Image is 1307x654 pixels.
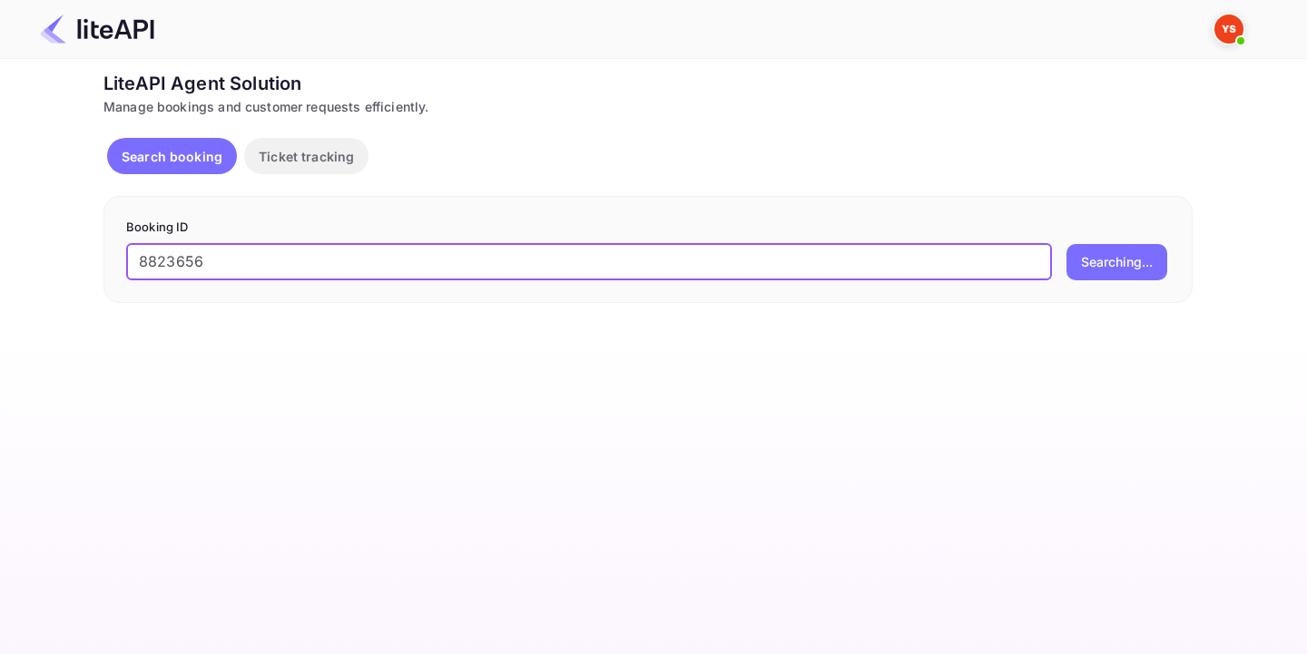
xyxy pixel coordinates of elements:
[103,70,1193,97] div: LiteAPI Agent Solution
[40,15,154,44] img: LiteAPI Logo
[126,219,1170,237] p: Booking ID
[1066,244,1167,280] button: Searching...
[1214,15,1243,44] img: Yandex Support
[103,97,1193,116] div: Manage bookings and customer requests efficiently.
[122,147,222,166] p: Search booking
[126,244,1052,280] input: Enter Booking ID (e.g., 63782194)
[259,147,354,166] p: Ticket tracking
